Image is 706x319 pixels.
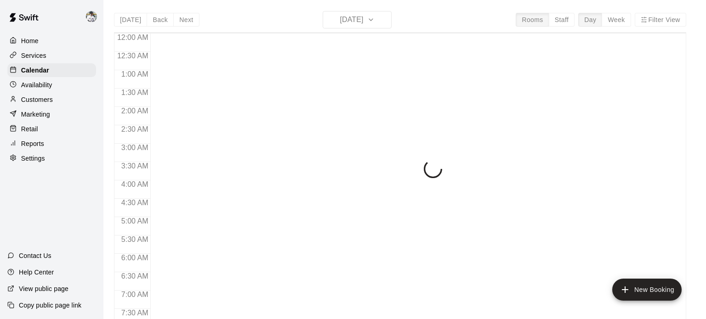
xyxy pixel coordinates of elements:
span: 1:30 AM [119,89,151,96]
a: Settings [7,151,96,165]
img: Justin Dunning [86,11,97,22]
a: Availability [7,78,96,92]
span: 5:00 AM [119,217,151,225]
a: Services [7,49,96,62]
a: Customers [7,93,96,106]
p: Availability [21,80,52,90]
span: 3:30 AM [119,162,151,170]
p: Reports [21,139,44,148]
p: Customers [21,95,53,104]
span: 12:00 AM [115,34,151,41]
p: Home [21,36,39,45]
span: 7:30 AM [119,309,151,317]
span: 4:00 AM [119,180,151,188]
span: 2:30 AM [119,125,151,133]
p: Help Center [19,268,54,277]
span: 3:00 AM [119,144,151,151]
p: Copy public page link [19,301,81,310]
div: Justin Dunning [84,7,103,26]
p: Settings [21,154,45,163]
p: Services [21,51,46,60]
button: add [612,279,682,301]
span: 12:30 AM [115,52,151,60]
p: Contact Us [19,251,51,260]
span: 5:30 AM [119,235,151,243]
span: 4:30 AM [119,199,151,207]
a: Calendar [7,63,96,77]
a: Marketing [7,107,96,121]
p: View public page [19,284,68,293]
a: Reports [7,137,96,151]
a: Home [7,34,96,48]
span: 6:30 AM [119,272,151,280]
span: 6:00 AM [119,254,151,262]
span: 1:00 AM [119,70,151,78]
a: Retail [7,122,96,136]
span: 7:00 AM [119,291,151,298]
p: Marketing [21,110,50,119]
p: Calendar [21,66,49,75]
span: 2:00 AM [119,107,151,115]
p: Retail [21,124,38,134]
